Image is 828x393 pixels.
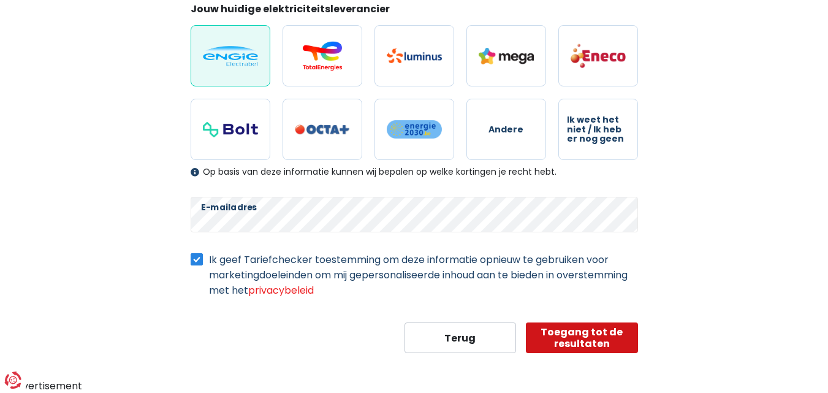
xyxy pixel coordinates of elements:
[203,122,258,137] img: Bolt
[209,252,638,298] label: Ik geef Tariefchecker toestemming om deze informatie opnieuw te gebruiken voor marketingdoeleinde...
[479,48,534,64] img: Mega
[248,283,314,297] a: privacybeleid
[567,115,629,143] span: Ik weet het niet / Ik heb er nog geen
[526,322,638,353] button: Toegang tot de resultaten
[295,124,350,135] img: Octa+
[387,48,442,63] img: Luminus
[571,43,626,69] img: Eneco
[405,322,517,353] button: Terug
[203,46,258,66] img: Engie / Electrabel
[191,2,638,21] legend: Jouw huidige elektriciteitsleverancier
[295,41,350,71] img: Total Energies / Lampiris
[387,120,442,139] img: Energie2030
[488,125,523,134] span: Andere
[191,167,638,177] div: Op basis van deze informatie kunnen wij bepalen op welke kortingen je recht hebt.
